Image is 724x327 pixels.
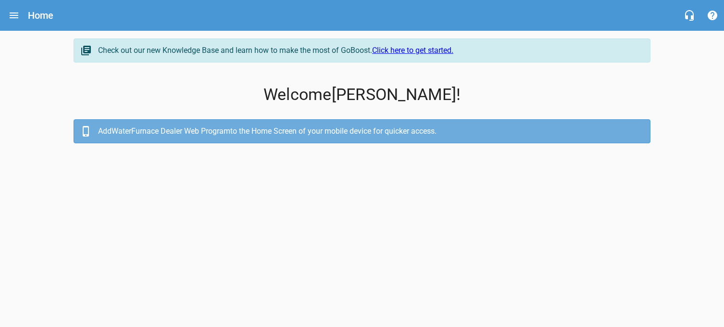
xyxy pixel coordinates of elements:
p: Welcome [PERSON_NAME] ! [74,85,650,104]
button: Open drawer [2,4,25,27]
h6: Home [28,8,54,23]
button: Support Portal [701,4,724,27]
a: Click here to get started. [372,46,453,55]
div: Add WaterFurnace Dealer Web Program to the Home Screen of your mobile device for quicker access. [98,126,640,137]
div: Check out our new Knowledge Base and learn how to make the most of GoBoost. [98,45,640,56]
button: Live Chat [678,4,701,27]
a: AddWaterFurnace Dealer Web Programto the Home Screen of your mobile device for quicker access. [74,119,650,143]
